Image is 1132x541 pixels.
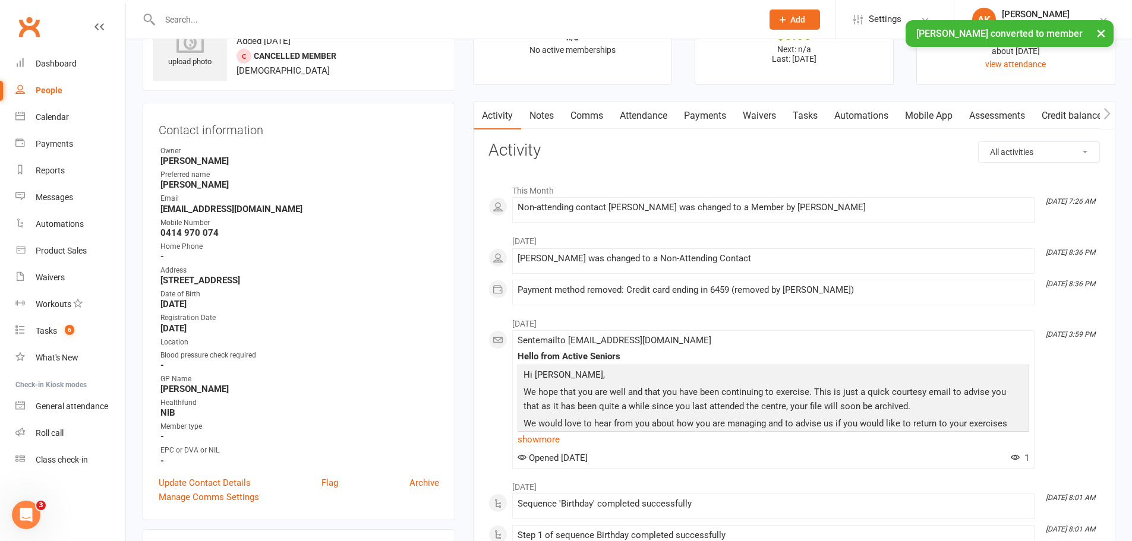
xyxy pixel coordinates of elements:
span: Cancelled member [254,51,336,61]
strong: - [160,455,439,466]
div: Dashboard [36,59,77,68]
a: Tasks [784,102,826,129]
div: Automations [36,219,84,229]
i: [DATE] 8:36 PM [1046,248,1095,257]
a: General attendance kiosk mode [15,393,125,420]
a: Product Sales [15,238,125,264]
a: Payments [676,102,734,129]
div: People [36,86,62,95]
a: People [15,77,125,104]
iframe: Intercom live chat [12,501,40,529]
a: Archive [409,476,439,490]
div: Hello from Active Seniors [518,352,1029,362]
div: Sequence 'Birthday' completed successfully [518,499,1029,509]
strong: - [160,360,439,371]
a: Calendar [15,104,125,131]
a: Attendance [611,102,676,129]
div: Non-attending contact [PERSON_NAME] was changed to a Member by [PERSON_NAME] [518,203,1029,213]
input: Search... [156,11,754,28]
a: Flag [321,476,338,490]
a: Automations [826,102,897,129]
div: Date of Birth [160,289,439,300]
div: Owner [160,145,439,157]
li: [DATE] [488,474,1100,493]
div: What's New [36,353,78,362]
div: Location [160,337,439,348]
span: [DEMOGRAPHIC_DATA] [237,65,330,76]
span: , [603,369,605,380]
a: view attendance [985,59,1046,69]
div: Waivers [36,273,65,282]
div: Payments [36,139,73,148]
a: Reports [15,157,125,184]
span: Settings [869,6,901,33]
li: [DATE] [488,229,1100,248]
span: Add [790,15,805,24]
div: GP Name [160,374,439,385]
div: EPC or DVA or NIL [160,445,439,456]
h3: Activity [488,141,1100,160]
span: 1 [1011,453,1029,463]
div: [PERSON_NAME] [1002,9,1087,20]
div: Roll call [36,428,64,438]
div: Preferred name [160,169,439,181]
strong: [EMAIL_ADDRESS][DOMAIN_NAME] [160,204,439,214]
span: Opened [DATE] [518,453,588,463]
div: Calendar [36,112,69,122]
a: Messages [15,184,125,211]
a: Comms [562,102,611,129]
a: Payments [15,131,125,157]
strong: [PERSON_NAME] [160,179,439,190]
strong: [PERSON_NAME] [160,384,439,394]
div: Messages [36,192,73,202]
strong: [PERSON_NAME] [160,156,439,166]
a: Mobile App [897,102,961,129]
strong: [STREET_ADDRESS] [160,275,439,286]
div: Tasks [36,326,57,336]
div: Mobile Number [160,217,439,229]
div: Step 1 of sequence Birthday completed successfully [518,530,1029,540]
div: AK [972,8,996,31]
h3: Contact information [159,119,439,137]
strong: [DATE] [160,323,439,334]
div: Blood pressure check required [160,350,439,361]
i: [DATE] 8:36 PM [1046,280,1095,288]
div: Staying Active Dee Why [1002,20,1087,30]
p: We hope that you are well and that you have been continuing to exercise. This is just a quick cou... [521,385,1026,416]
div: [PERSON_NAME] converted to member [906,20,1114,47]
strong: - [160,251,439,262]
a: Clubworx [14,12,44,42]
a: What's New [15,344,125,371]
div: Email [160,193,439,204]
span: 3 [36,501,46,510]
strong: NIB [160,407,439,418]
li: This Month [488,178,1100,197]
div: Member type [160,421,439,432]
a: Activity [474,102,521,129]
span: We would love to hear from you about how you are managing and to advise us if you would like to r... [524,418,1020,472]
div: Healthfund [160,397,439,409]
a: Tasks 6 [15,318,125,344]
p: Hi [PERSON_NAME] [521,368,1026,385]
div: Registration Date [160,312,439,324]
a: Credit balance [1033,102,1110,129]
a: Waivers [734,102,784,129]
div: Workouts [36,299,71,309]
div: [PERSON_NAME] was changed to a Non-Attending Contact [518,254,1029,264]
strong: 0414 970 074 [160,227,439,238]
p: Next: n/a Last: [DATE] [706,45,882,64]
strong: [DATE] [160,299,439,309]
div: Home Phone [160,241,439,252]
a: Assessments [961,102,1033,129]
div: Address [160,265,439,276]
i: [DATE] 3:59 PM [1046,330,1095,338]
div: General attendance [36,401,108,411]
span: 6 [65,325,74,335]
a: Workouts [15,291,125,318]
a: show more [518,431,1029,448]
i: [DATE] 8:01 AM [1046,493,1095,502]
a: Waivers [15,264,125,291]
span: Sent email to [EMAIL_ADDRESS][DOMAIN_NAME] [518,335,711,346]
a: Automations [15,211,125,238]
button: × [1090,20,1112,46]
